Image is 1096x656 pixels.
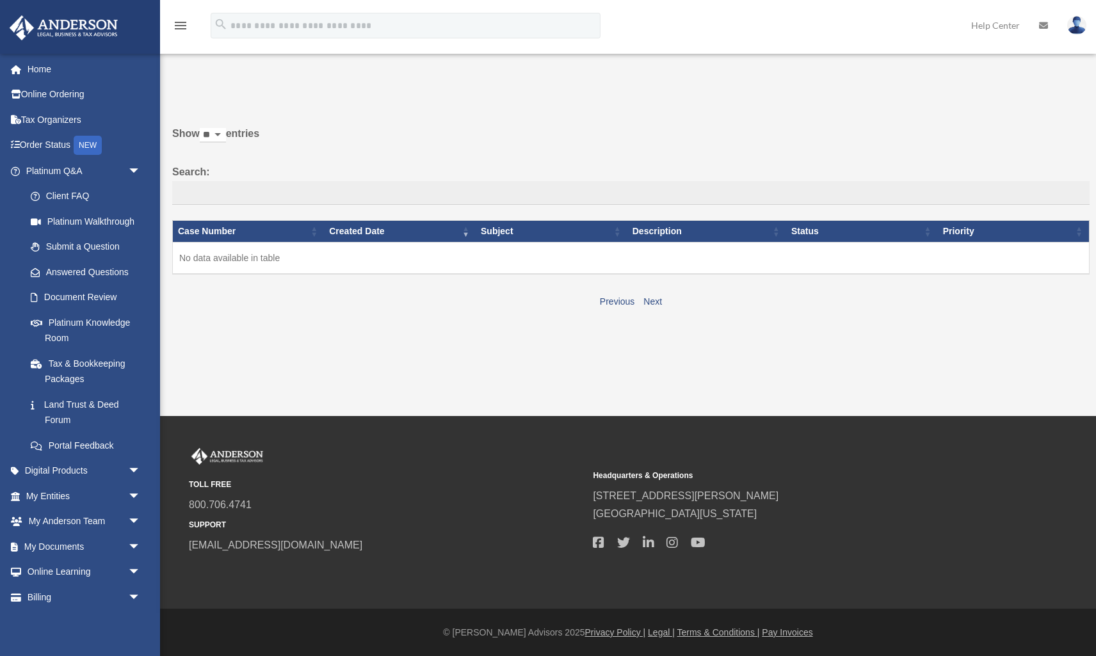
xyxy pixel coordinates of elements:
span: arrow_drop_down [128,483,154,509]
div: NEW [74,136,102,155]
a: Next [643,296,662,307]
a: 800.706.4741 [189,499,252,510]
a: Tax & Bookkeeping Packages [18,351,154,392]
a: Privacy Policy | [585,627,646,637]
small: Headquarters & Operations [593,469,988,483]
span: arrow_drop_down [128,584,154,611]
a: menu [173,22,188,33]
a: Portal Feedback [18,433,154,458]
img: Anderson Advisors Platinum Portal [6,15,122,40]
a: Platinum Walkthrough [18,209,154,234]
a: [STREET_ADDRESS][PERSON_NAME] [593,490,778,501]
label: Show entries [172,125,1090,156]
label: Search: [172,163,1090,205]
a: My Entitiesarrow_drop_down [9,483,160,509]
a: Tax Organizers [9,107,160,132]
a: Terms & Conditions | [677,627,760,637]
a: Platinum Knowledge Room [18,310,154,351]
a: My Anderson Teamarrow_drop_down [9,509,160,534]
a: Submit a Question [18,234,154,260]
td: No data available in table [173,243,1090,275]
th: Case Number: activate to sort column ascending [173,221,325,243]
a: Answered Questions [18,259,147,285]
a: Document Review [18,285,154,310]
img: User Pic [1067,16,1086,35]
a: [GEOGRAPHIC_DATA][US_STATE] [593,508,757,519]
th: Priority: activate to sort column ascending [938,221,1090,243]
span: arrow_drop_down [128,534,154,560]
span: arrow_drop_down [128,158,154,184]
input: Search: [172,181,1090,205]
a: My Documentsarrow_drop_down [9,534,160,559]
i: menu [173,18,188,33]
a: Online Ordering [9,82,160,108]
a: Land Trust & Deed Forum [18,392,154,433]
select: Showentries [200,128,226,143]
th: Description: activate to sort column ascending [627,221,786,243]
small: TOLL FREE [189,478,584,492]
a: Legal | [648,627,675,637]
a: [EMAIL_ADDRESS][DOMAIN_NAME] [189,540,362,550]
th: Subject: activate to sort column ascending [476,221,627,243]
a: Digital Productsarrow_drop_down [9,458,160,484]
a: Online Learningarrow_drop_down [9,559,160,585]
a: Billingarrow_drop_down [9,584,160,610]
span: arrow_drop_down [128,559,154,586]
a: Home [9,56,160,82]
span: arrow_drop_down [128,458,154,484]
a: Events Calendar [9,610,160,636]
i: search [214,17,228,31]
a: Client FAQ [18,184,154,209]
small: SUPPORT [189,518,584,532]
a: Order StatusNEW [9,132,160,159]
a: Platinum Q&Aarrow_drop_down [9,158,154,184]
a: Previous [600,296,634,307]
div: © [PERSON_NAME] Advisors 2025 [160,625,1096,641]
span: arrow_drop_down [128,509,154,535]
th: Status: activate to sort column ascending [786,221,938,243]
a: Pay Invoices [762,627,812,637]
th: Created Date: activate to sort column ascending [324,221,476,243]
img: Anderson Advisors Platinum Portal [189,448,266,465]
